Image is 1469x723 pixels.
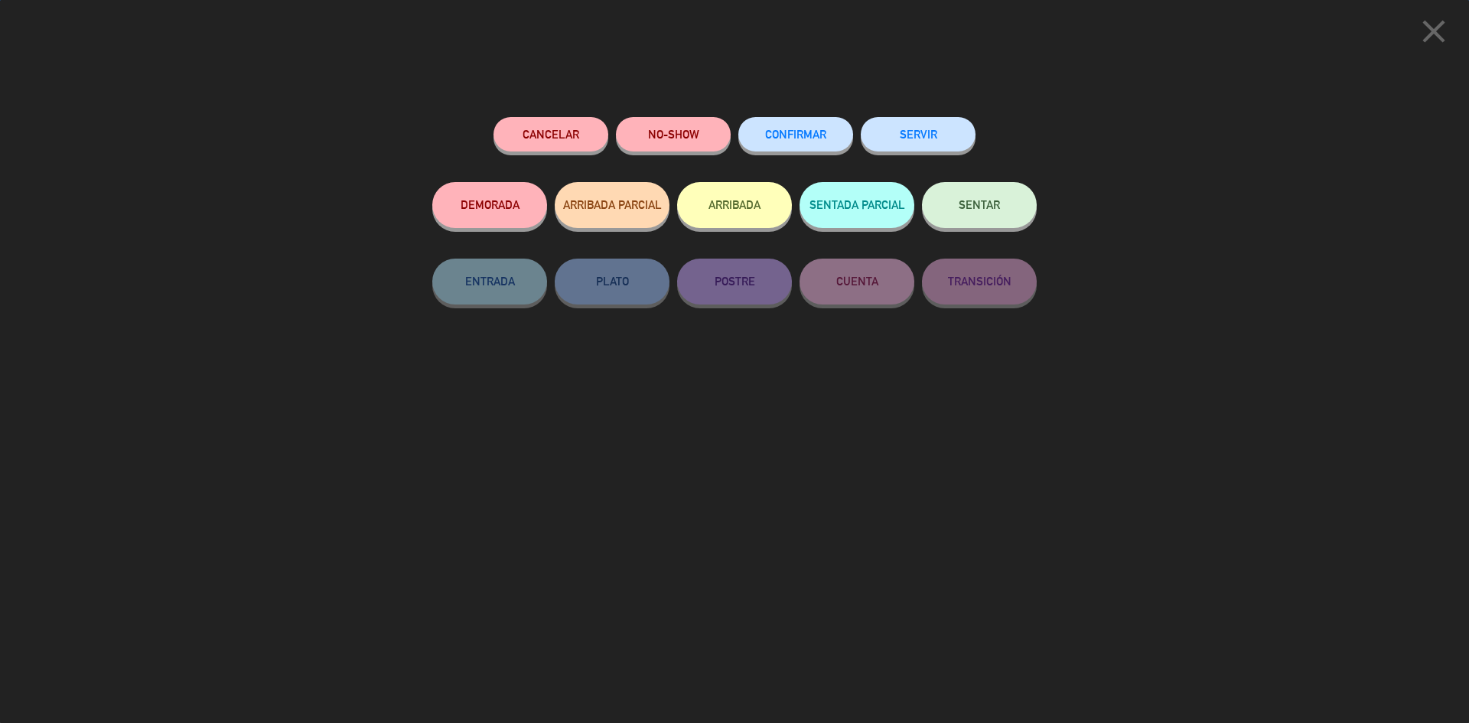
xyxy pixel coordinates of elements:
[1415,12,1453,50] i: close
[800,182,914,228] button: SENTADA PARCIAL
[555,182,669,228] button: ARRIBADA PARCIAL
[738,117,853,151] button: CONFIRMAR
[432,182,547,228] button: DEMORADA
[861,117,976,151] button: SERVIR
[493,117,608,151] button: Cancelar
[800,259,914,305] button: CUENTA
[677,182,792,228] button: ARRIBADA
[1410,11,1458,57] button: close
[922,259,1037,305] button: TRANSICIÓN
[765,128,826,141] span: CONFIRMAR
[563,198,662,211] span: ARRIBADA PARCIAL
[959,198,1000,211] span: SENTAR
[616,117,731,151] button: NO-SHOW
[555,259,669,305] button: PLATO
[432,259,547,305] button: ENTRADA
[922,182,1037,228] button: SENTAR
[677,259,792,305] button: POSTRE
